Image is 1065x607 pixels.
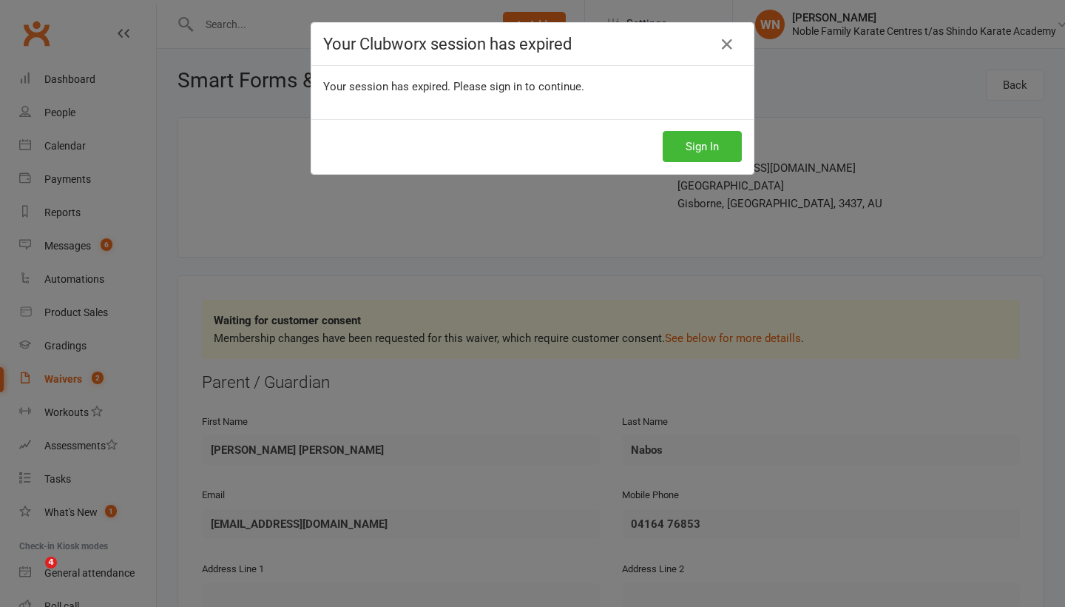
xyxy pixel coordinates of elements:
[323,80,584,93] span: Your session has expired. Please sign in to continue.
[663,131,742,162] button: Sign In
[323,35,742,53] h4: Your Clubworx session has expired
[45,557,57,569] span: 4
[15,557,50,592] iframe: Intercom live chat
[715,33,739,56] a: Close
